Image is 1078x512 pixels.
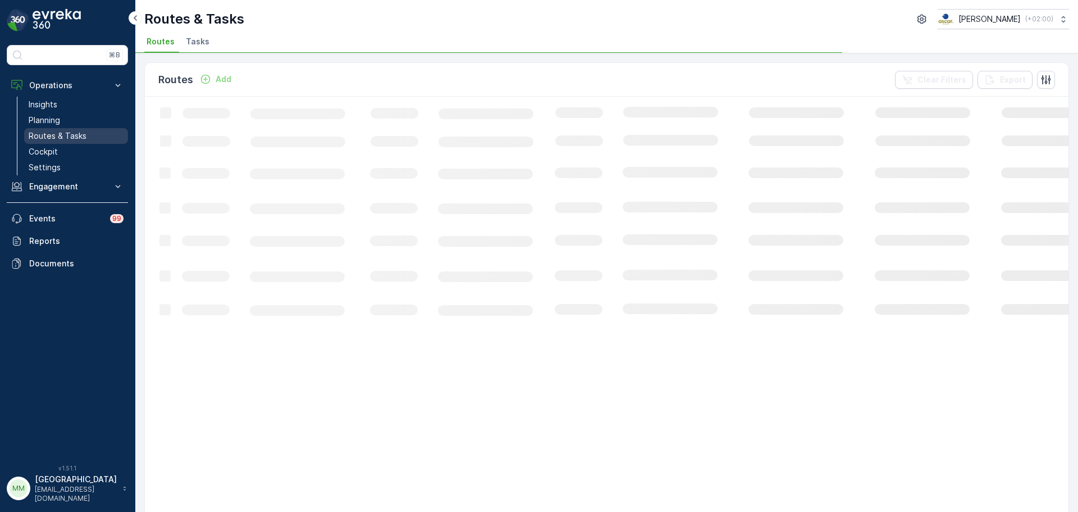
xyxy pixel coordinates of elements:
button: MM[GEOGRAPHIC_DATA][EMAIL_ADDRESS][DOMAIN_NAME] [7,474,128,503]
div: MM [10,479,28,497]
a: Reports [7,230,128,252]
p: Planning [29,115,60,126]
p: Insights [29,99,57,110]
button: Operations [7,74,128,97]
p: [GEOGRAPHIC_DATA] [35,474,117,485]
span: v 1.51.1 [7,465,128,472]
a: Cockpit [24,144,128,160]
p: Settings [29,162,61,173]
a: Insights [24,97,128,112]
img: logo [7,9,29,31]
p: Routes & Tasks [29,130,86,142]
p: Clear Filters [917,74,966,85]
a: Events99 [7,207,128,230]
span: Routes [147,36,175,47]
p: Documents [29,258,124,269]
p: Routes & Tasks [144,10,244,28]
a: Routes & Tasks [24,128,128,144]
button: Add [195,73,236,86]
a: Documents [7,252,128,275]
p: Routes [158,72,193,88]
button: Engagement [7,175,128,198]
img: basis-logo_rgb2x.png [938,13,954,25]
a: Planning [24,112,128,128]
p: [EMAIL_ADDRESS][DOMAIN_NAME] [35,485,117,503]
button: [PERSON_NAME](+02:00) [938,9,1069,29]
p: ( +02:00 ) [1025,15,1053,24]
p: [PERSON_NAME] [958,13,1021,25]
p: Operations [29,80,106,91]
p: Add [216,74,231,85]
img: logo_dark-DEwI_e13.png [33,9,81,31]
p: Engagement [29,181,106,192]
p: Events [29,213,103,224]
button: Export [977,71,1033,89]
p: ⌘B [109,51,120,60]
span: Tasks [186,36,209,47]
p: Reports [29,235,124,247]
p: Export [1000,74,1026,85]
p: 99 [112,214,121,223]
p: Cockpit [29,146,58,157]
a: Settings [24,160,128,175]
button: Clear Filters [895,71,973,89]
